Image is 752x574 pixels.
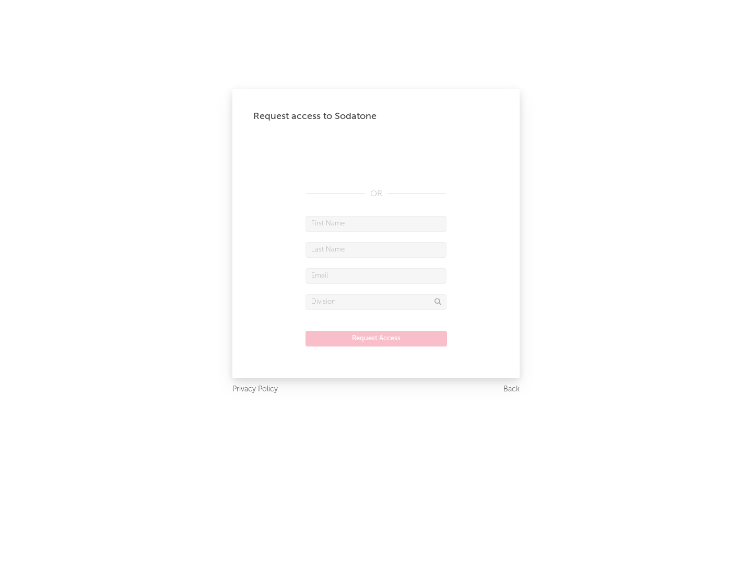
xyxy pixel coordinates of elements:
input: Division [305,294,446,310]
input: Email [305,268,446,284]
input: First Name [305,216,446,232]
a: Back [503,383,520,396]
div: Request access to Sodatone [253,110,499,123]
div: OR [305,188,446,200]
a: Privacy Policy [232,383,278,396]
input: Last Name [305,242,446,258]
button: Request Access [305,331,447,346]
